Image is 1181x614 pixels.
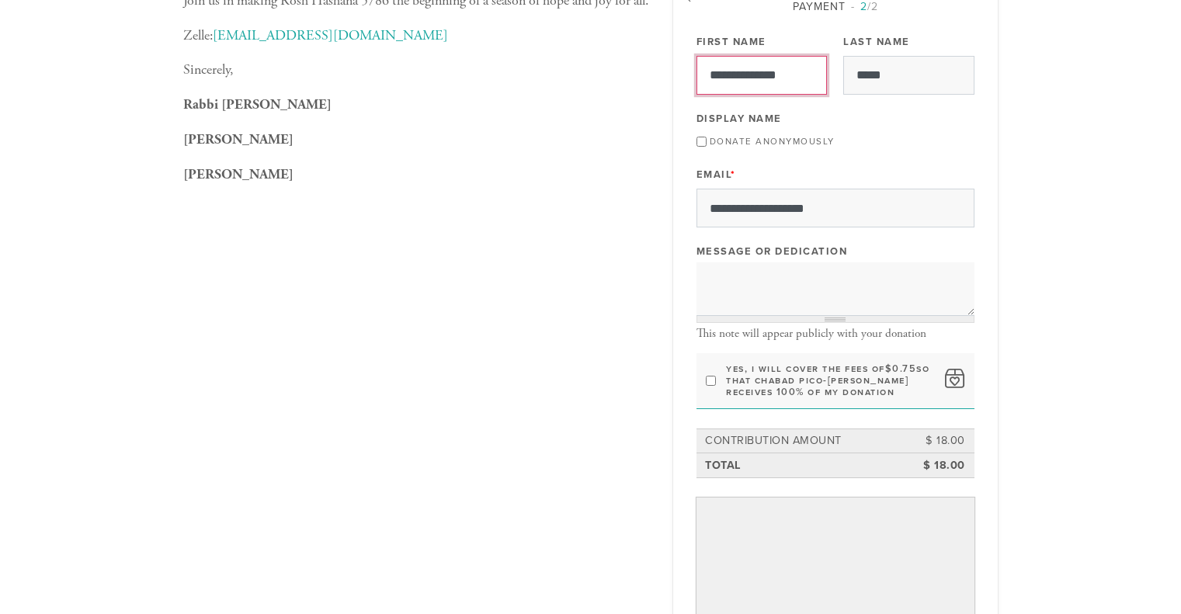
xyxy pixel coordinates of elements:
[731,168,736,181] span: This field is required.
[885,363,893,375] span: $
[183,95,332,113] b: Rabbi [PERSON_NAME]
[213,26,448,44] a: [EMAIL_ADDRESS][DOMAIN_NAME]
[183,25,649,47] p: Zelle:
[898,430,967,452] td: $ 18.00
[696,35,766,49] label: First Name
[183,130,294,148] b: [PERSON_NAME]
[696,245,848,258] label: Message or dedication
[696,327,974,341] div: This note will appear publicly with your donation
[696,168,736,182] label: Email
[710,136,835,147] label: Donate Anonymously
[898,455,967,477] td: $ 18.00
[703,455,898,477] td: Total
[892,363,916,375] span: 0.75
[843,35,910,49] label: Last Name
[703,430,898,452] td: Contribution Amount
[183,165,294,183] b: [PERSON_NAME]
[183,59,649,82] p: Sincerely,
[696,112,782,126] label: Display Name
[726,363,935,398] label: Yes, I will cover the fees of so that Chabad Pico-[PERSON_NAME] receives 100% of my donation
